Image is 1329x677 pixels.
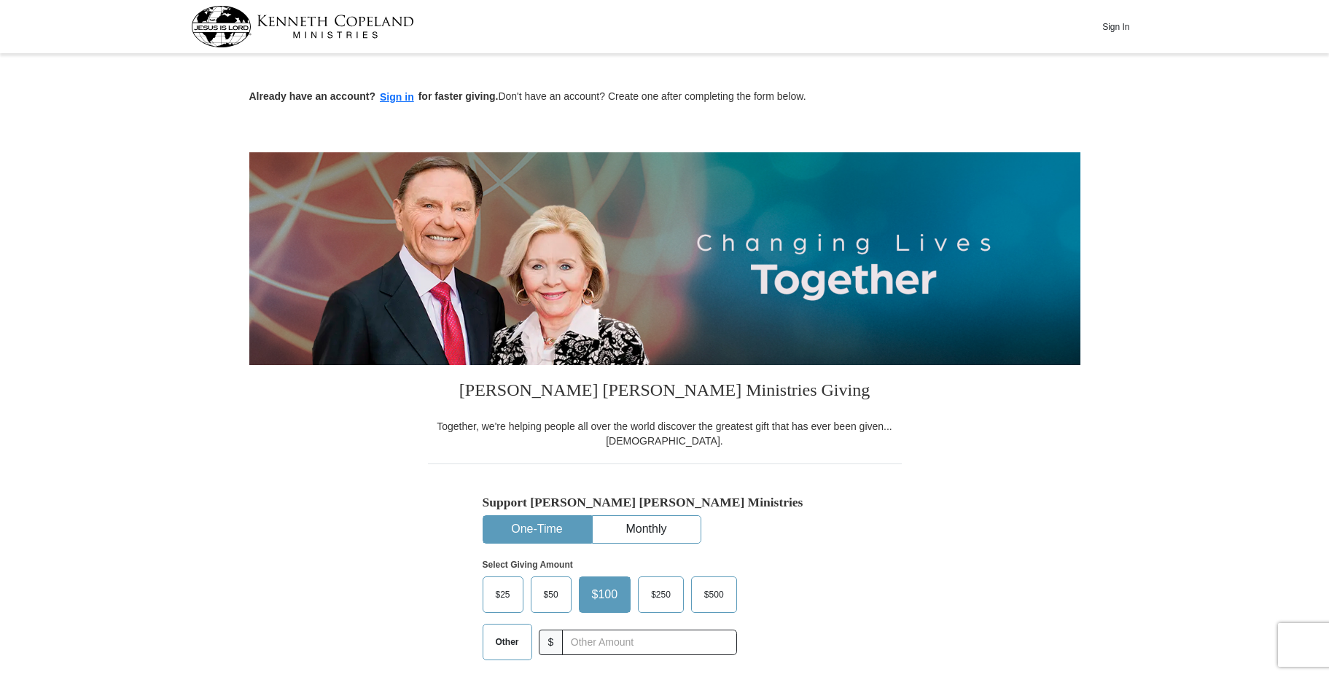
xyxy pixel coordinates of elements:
span: $500 [697,584,731,606]
span: $ [539,630,564,655]
span: $100 [585,584,625,606]
span: $25 [488,584,518,606]
div: Together, we're helping people all over the world discover the greatest gift that has ever been g... [428,419,902,448]
span: $50 [537,584,566,606]
button: Monthly [593,516,701,543]
button: Sign in [375,89,418,106]
img: kcm-header-logo.svg [191,6,414,47]
h5: Support [PERSON_NAME] [PERSON_NAME] Ministries [483,495,847,510]
strong: Select Giving Amount [483,560,573,570]
span: Other [488,631,526,653]
h3: [PERSON_NAME] [PERSON_NAME] Ministries Giving [428,365,902,419]
span: $250 [644,584,678,606]
p: Don't have an account? Create one after completing the form below. [249,89,1080,106]
strong: Already have an account? for faster giving. [249,90,499,102]
button: Sign In [1094,15,1138,38]
input: Other Amount [562,630,736,655]
button: One-Time [483,516,591,543]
